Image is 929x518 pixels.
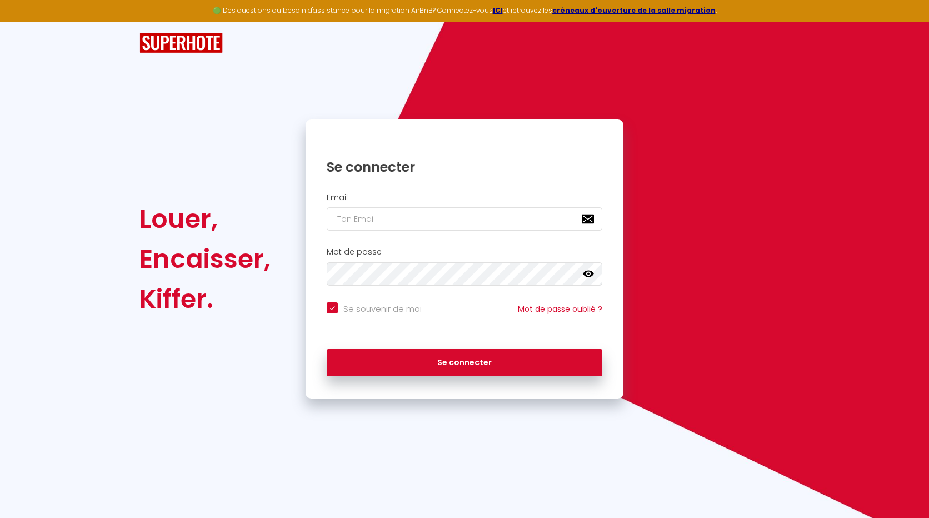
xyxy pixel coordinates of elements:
button: Se connecter [327,349,602,377]
div: Encaisser, [139,239,271,279]
a: ICI [493,6,503,15]
a: créneaux d'ouverture de la salle migration [552,6,716,15]
h2: Mot de passe [327,247,602,257]
h1: Se connecter [327,158,602,176]
img: SuperHote logo [139,33,223,53]
h2: Email [327,193,602,202]
input: Ton Email [327,207,602,231]
div: Louer, [139,199,271,239]
a: Mot de passe oublié ? [518,303,602,315]
div: Kiffer. [139,279,271,319]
